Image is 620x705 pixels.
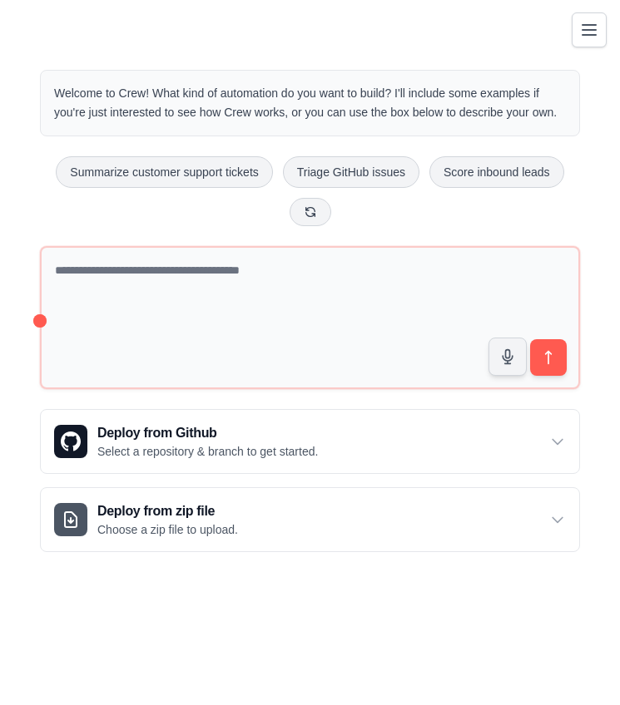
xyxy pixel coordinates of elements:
[54,84,566,122] p: Welcome to Crew! What kind of automation do you want to build? I'll include some examples if you'...
[283,156,419,188] button: Triage GitHub issues
[572,12,607,47] button: Toggle navigation
[56,156,272,188] button: Summarize customer support tickets
[97,423,318,443] h3: Deploy from Github
[97,521,238,538] p: Choose a zip file to upload.
[97,443,318,460] p: Select a repository & branch to get started.
[429,156,564,188] button: Score inbound leads
[97,501,238,521] h3: Deploy from zip file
